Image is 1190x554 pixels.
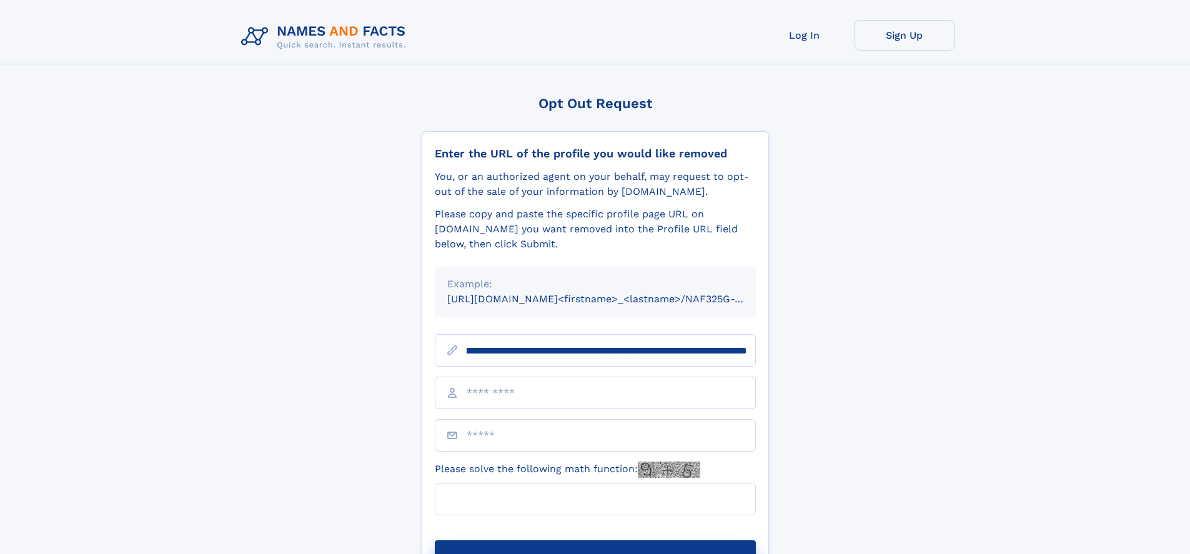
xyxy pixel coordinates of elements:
[435,207,756,252] div: Please copy and paste the specific profile page URL on [DOMAIN_NAME] you want removed into the Pr...
[435,169,756,199] div: You, or an authorized agent on your behalf, may request to opt-out of the sale of your informatio...
[447,293,780,305] small: [URL][DOMAIN_NAME]<firstname>_<lastname>/NAF325G-xxxxxxxx
[447,277,743,292] div: Example:
[435,462,700,478] label: Please solve the following math function:
[422,96,769,111] div: Opt Out Request
[435,147,756,161] div: Enter the URL of the profile you would like removed
[755,20,855,51] a: Log In
[236,20,416,54] img: Logo Names and Facts
[855,20,954,51] a: Sign Up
